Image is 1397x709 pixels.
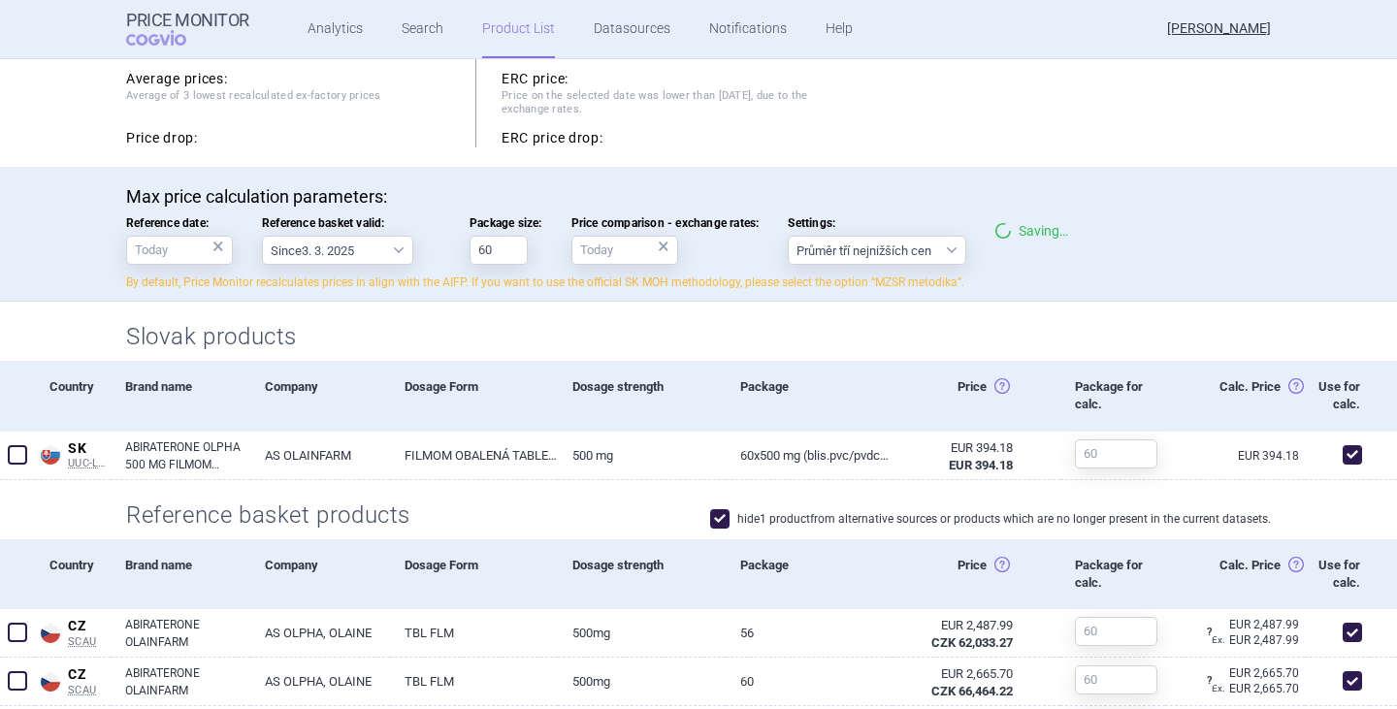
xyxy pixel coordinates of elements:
a: CZCZSCAU [35,614,111,648]
div: Dosage strength [558,361,726,431]
abbr: Ex-Factory bez DPH zo zdroja [907,439,1013,474]
a: AS OLPHA, OLAINE [250,658,390,705]
div: Dosage Form [390,539,558,609]
span: ? [1204,675,1216,687]
input: Reference date:× [126,236,233,265]
select: Settings: [788,236,966,265]
div: Use for calc. [1304,539,1370,609]
span: COGVIO [126,30,213,46]
a: Price MonitorCOGVIO [126,11,249,48]
a: EUR 2,487.99 [1212,619,1305,630]
a: TBL FLM [390,609,558,657]
div: Country [35,361,111,431]
img: Czech Republic [41,672,60,692]
a: TBL FLM [390,658,558,705]
span: UUC-LP B [68,457,111,470]
div: Price [893,539,1060,609]
a: EUR 394.18 [1238,450,1305,462]
div: Brand name [111,539,250,609]
span: SK [68,440,111,458]
a: EUR 2,665.70 [1212,667,1305,679]
strong: ERC price: [502,71,569,88]
strong: CZK 66,464.22 [931,684,1013,698]
h2: Reference basket products [126,500,426,532]
h2: Slovak products [126,321,1271,353]
div: Dosage strength [558,539,726,609]
div: Brand name [111,361,250,431]
strong: Average prices: [126,71,228,88]
a: SKSKUUC-LP B [35,436,111,470]
div: Calc. Price [1164,539,1304,609]
a: ABIRATERONE OLPHA 500 MG FILMOM OBALENÉ TABLETY [125,438,250,473]
input: 60 [1075,665,1157,694]
div: Country [35,539,111,609]
a: 60 [726,658,893,705]
span: CZ [68,666,111,684]
div: Saving… [995,216,1092,245]
div: EUR 2,487.99 [1212,630,1305,650]
div: EUR 2,665.70 [907,665,1013,683]
p: By default, Price Monitor recalculates prices in align with the AIFP. If you want to use the offi... [126,274,1271,291]
span: SCAU [68,635,111,649]
div: Company [250,361,390,431]
strong: EUR 394.18 [949,458,1013,472]
p: Max price calculation parameters: [126,186,1271,208]
span: CZ [68,618,111,635]
span: SCAU [68,684,111,697]
a: ABIRATERONE OLAINFARM [125,616,250,651]
span: Settings: [788,216,966,230]
label: hide 1 product from alternative sources or products which are no longer present in the current da... [710,509,1271,529]
input: Price comparison - exchange rates:× [571,236,678,265]
strong: CZK 62,033.27 [931,635,1013,650]
span: ? [1204,627,1216,638]
div: EUR 394.18 [907,439,1013,457]
a: AS OLAINFARM [250,432,390,479]
a: 56 [726,609,893,657]
span: Ex. [1212,634,1225,645]
abbr: Ex-Factory bez DPH zo zdroja [907,617,1013,652]
div: Package [726,539,893,609]
strong: Price Monitor [126,11,249,30]
div: Dosage Form [390,361,558,431]
img: Slovakia [41,445,60,465]
a: 500 mg [558,432,726,479]
select: Reference basket valid: [262,236,413,265]
a: 500MG [558,658,726,705]
a: 60x500 mg (blis.PVC/PVDC/Al) [726,432,893,479]
div: Package for calc. [1060,361,1164,431]
div: Package [726,361,893,431]
img: Czech Republic [41,624,60,643]
a: FILMOM OBALENÁ TABLETA [390,432,558,479]
span: Reference basket valid: [262,216,440,230]
span: Average of 3 lowest recalculated ex-factory prices [126,89,450,120]
strong: Price drop: [126,130,198,147]
div: Company [250,539,390,609]
input: 60 [1075,439,1157,468]
abbr: Ex-Factory bez DPH zo zdroja [907,665,1013,700]
input: 60 [1075,617,1157,646]
span: Package size: [470,216,542,230]
div: Price [893,361,1060,431]
a: ABIRATERONE OLAINFARM [125,664,250,699]
a: 500MG [558,609,726,657]
span: Reference date: [126,216,233,230]
div: EUR 2,665.70 [1212,679,1305,698]
strong: ERC price drop: [502,130,603,147]
div: Calc. Price [1164,361,1304,431]
div: × [212,236,224,257]
input: Package size: [470,236,528,265]
div: Use for calc. [1304,361,1370,431]
span: Price comparison - exchange rates: [571,216,760,230]
a: CZCZSCAU [35,662,111,696]
div: × [658,236,669,257]
a: AS OLPHA, OLAINE [250,609,390,657]
span: Price on the selected date was lower than [DATE], due to the exchange rates. [502,89,825,120]
span: Ex. [1212,683,1225,693]
div: EUR 2,487.99 [907,617,1013,634]
div: Package for calc. [1060,539,1164,609]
